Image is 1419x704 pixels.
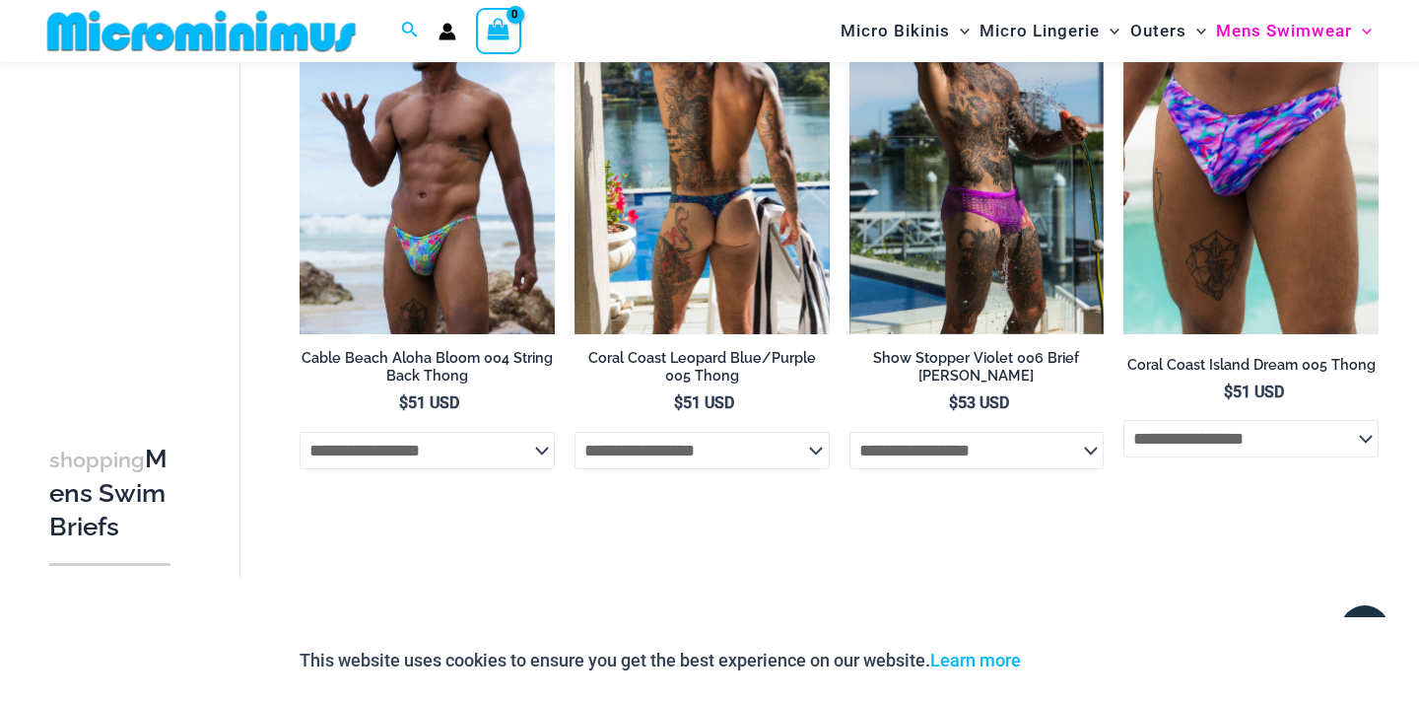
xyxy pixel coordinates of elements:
span: Micro Lingerie [980,6,1100,56]
span: Outers [1130,6,1186,56]
h2: Show Stopper Violet 006 Brief [PERSON_NAME] [849,349,1105,386]
a: Show Stopper Violet 006 Brief [PERSON_NAME] [849,349,1105,393]
span: $ [1224,383,1233,401]
a: View Shopping Cart, empty [476,8,521,53]
a: Coral Coast Leopard Blue/Purple 005 Thong [574,349,830,393]
span: $ [399,393,408,412]
a: Micro LingerieMenu ToggleMenu Toggle [975,6,1124,56]
h3: Mens Swim Briefs [49,443,170,543]
a: OutersMenu ToggleMenu Toggle [1125,6,1211,56]
span: $ [674,393,683,412]
img: MM SHOP LOGO FLAT [39,9,364,53]
a: Mens SwimwearMenu ToggleMenu Toggle [1211,6,1377,56]
span: Menu Toggle [950,6,970,56]
span: Menu Toggle [1100,6,1119,56]
h2: Coral Coast Leopard Blue/Purple 005 Thong [574,349,830,386]
span: shopping [49,448,145,472]
a: Cable Beach Aloha Bloom 004 String Back Thong [300,349,555,393]
a: Learn more [930,650,1021,670]
bdi: 53 USD [949,393,1009,412]
a: Coral Coast Island Dream 005 Thong [1123,356,1379,382]
span: $ [949,393,958,412]
span: Micro Bikinis [841,6,950,56]
span: Menu Toggle [1352,6,1372,56]
p: This website uses cookies to ensure you get the best experience on our website. [300,646,1021,675]
h2: Coral Coast Island Dream 005 Thong [1123,356,1379,375]
a: Search icon link [401,19,419,43]
a: Micro BikinisMenu ToggleMenu Toggle [836,6,975,56]
a: Account icon link [439,23,456,40]
h2: Cable Beach Aloha Bloom 004 String Back Thong [300,349,555,386]
bdi: 51 USD [399,393,459,412]
span: Menu Toggle [1186,6,1206,56]
nav: Site Navigation [833,3,1380,59]
span: Mens Swimwear [1216,6,1352,56]
button: Accept [1036,637,1119,684]
bdi: 51 USD [1224,383,1284,401]
bdi: 51 USD [674,393,734,412]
